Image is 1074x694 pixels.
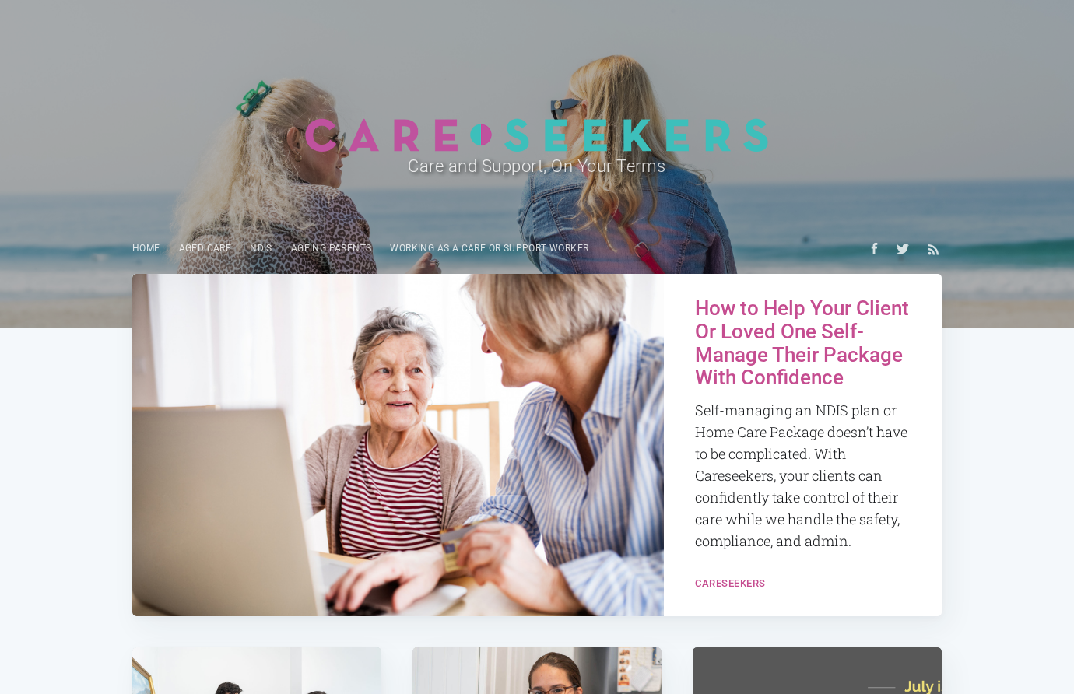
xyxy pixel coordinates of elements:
[381,233,598,264] a: Working as a care or support worker
[282,233,381,264] a: Ageing parents
[170,233,241,264] a: Aged Care
[240,233,282,264] a: NDIS
[695,297,911,391] h2: How to Help Your Client Or Loved One Self-Manage Their Package With Confidence
[304,117,769,152] img: Careseekers
[664,274,942,573] a: How to Help Your Client Or Loved One Self-Manage Their Package With Confidence Self-managing an N...
[175,152,899,180] h2: Care and Support, On Your Terms
[695,577,766,589] a: Careseekers
[123,233,170,264] a: Home
[695,400,911,552] p: Self-managing an NDIS plan or Home Care Package doesn’t have to be complicated. With Careseekers,...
